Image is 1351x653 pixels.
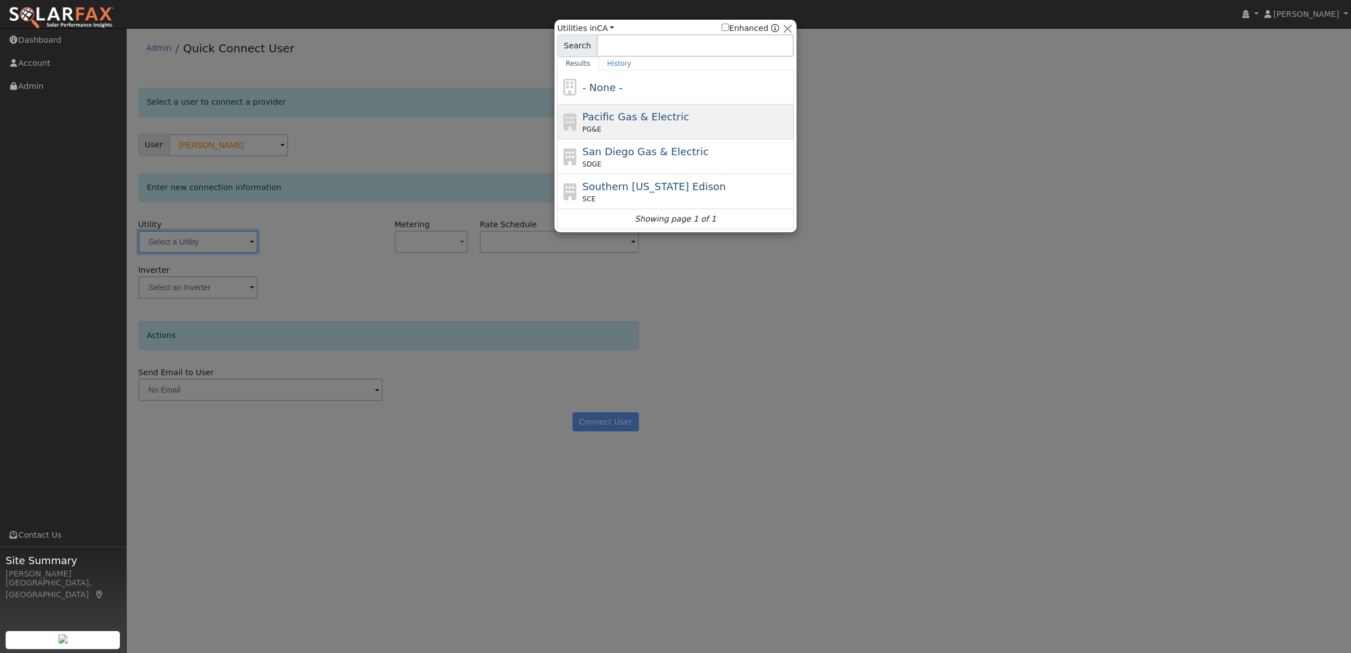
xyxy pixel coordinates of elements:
[583,146,709,157] span: San Diego Gas & Electric
[597,24,614,33] a: CA
[557,34,597,57] span: Search
[583,181,726,192] span: Southern [US_STATE] Edison
[557,22,614,34] span: Utilities in
[1273,10,1339,19] span: [PERSON_NAME]
[95,590,105,599] a: Map
[722,24,729,31] input: Enhanced
[6,577,120,601] div: [GEOGRAPHIC_DATA], [GEOGRAPHIC_DATA]
[583,82,623,93] span: - None -
[6,553,120,568] span: Site Summary
[599,57,640,70] a: History
[722,22,779,34] span: Show enhanced providers
[635,213,716,225] i: Showing page 1 of 1
[583,194,596,204] span: SCE
[557,57,599,70] a: Results
[771,24,779,33] a: Enhanced Providers
[6,568,120,580] div: [PERSON_NAME]
[583,111,689,123] span: Pacific Gas & Electric
[59,634,68,643] img: retrieve
[8,6,114,30] img: SolarFax
[583,124,601,134] span: PG&E
[722,22,768,34] label: Enhanced
[583,159,602,169] span: SDGE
